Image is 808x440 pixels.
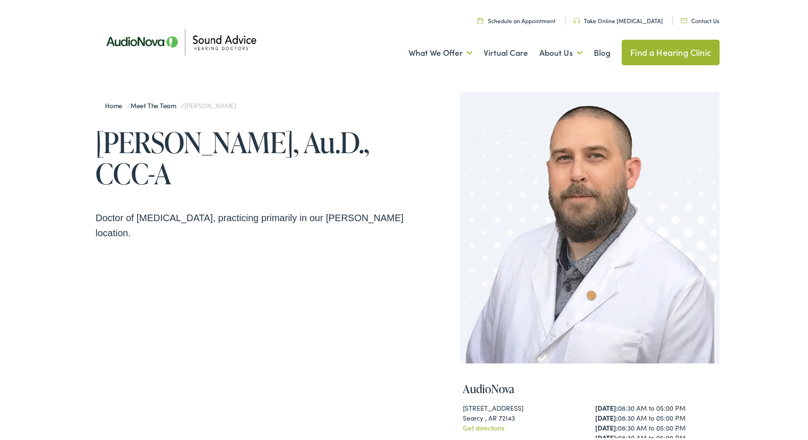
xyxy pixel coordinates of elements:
a: Schedule an Appointment [478,15,556,23]
img: Calendar icon in a unique green color, symbolizing scheduling or date-related features. [478,16,483,22]
a: About Us [539,34,582,69]
a: Home [105,99,127,108]
span: / / [105,99,236,108]
a: Contact Us [681,15,719,23]
a: Get directions [463,421,504,431]
strong: [DATE]: [595,421,618,431]
a: Find a Hearing Clinic [622,38,720,63]
img: Icon representing mail communication in a unique green color, indicative of contact or communicat... [681,17,687,21]
a: Virtual Care [484,34,528,69]
a: Blog [594,34,610,69]
div: Searcy , AR 72143 [463,411,585,421]
p: Doctor of [MEDICAL_DATA], practicing primarily in our [PERSON_NAME] location. [96,208,408,239]
a: What We Offer [408,34,472,69]
img: Headphone icon in a unique green color, suggesting audio-related services or features. [573,16,580,22]
strong: [DATE]: [595,411,618,421]
h4: AudioNova [463,380,717,394]
strong: [DATE]: [595,401,618,411]
div: [STREET_ADDRESS] [463,401,585,411]
span: [PERSON_NAME] [184,99,236,108]
h1: [PERSON_NAME], Au.D., CCC-A [96,125,408,187]
img: Audiologist Kevin Tripp at Sound Advice Hearing Doctors in Searcy, AR [460,90,720,362]
a: Take Online [MEDICAL_DATA] [573,15,663,23]
a: Meet the Team [130,99,181,108]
